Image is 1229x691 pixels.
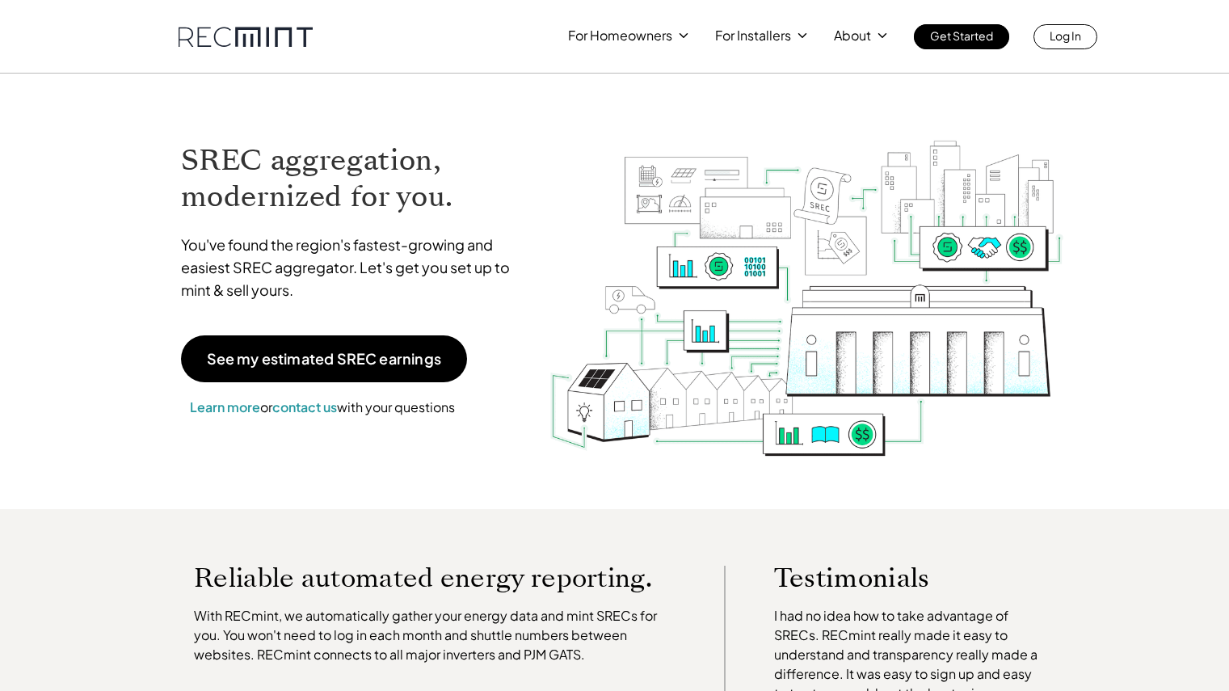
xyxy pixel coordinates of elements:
[181,335,467,382] a: See my estimated SREC earnings
[715,24,791,47] p: For Installers
[1050,24,1081,47] p: Log In
[207,352,441,366] p: See my estimated SREC earnings
[194,566,676,590] p: Reliable automated energy reporting.
[774,566,1015,590] p: Testimonials
[1033,24,1097,49] a: Log In
[181,397,464,418] p: or with your questions
[568,24,672,47] p: For Homeowners
[194,606,676,664] p: With RECmint, we automatically gather your energy data and mint SRECs for you. You won't need to ...
[190,398,260,415] a: Learn more
[914,24,1009,49] a: Get Started
[549,98,1064,461] img: RECmint value cycle
[181,142,525,215] h1: SREC aggregation, modernized for you.
[930,24,993,47] p: Get Started
[272,398,337,415] a: contact us
[834,24,871,47] p: About
[181,234,525,301] p: You've found the region's fastest-growing and easiest SREC aggregator. Let's get you set up to mi...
